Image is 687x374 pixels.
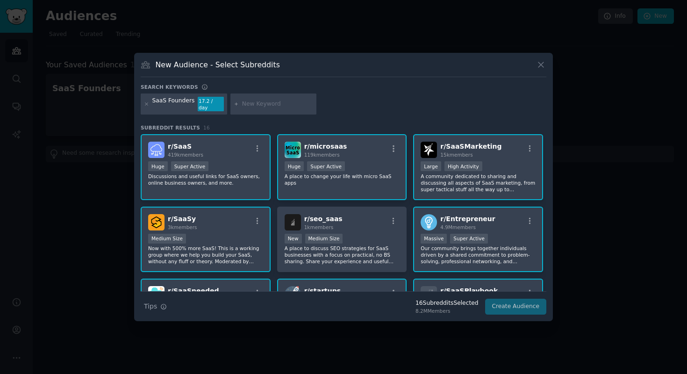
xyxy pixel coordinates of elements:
[152,97,195,112] div: SaaS Founders
[444,161,482,171] div: High Activity
[304,287,341,295] span: r/ startups
[148,234,186,244] div: Medium Size
[450,234,488,244] div: Super Active
[415,299,478,308] div: 16 Subreddit s Selected
[421,161,441,171] div: Large
[168,152,203,158] span: 419k members
[421,142,437,158] img: SaaSMarketing
[203,125,210,130] span: 16
[440,215,495,223] span: r/ Entrepreneur
[148,286,165,302] img: SaaSneeded
[156,60,280,70] h3: New Audience - Select Subreddits
[285,142,301,158] img: microsaas
[141,84,198,90] h3: Search keywords
[171,161,209,171] div: Super Active
[304,224,334,230] span: 1k members
[168,287,219,295] span: r/ SaaSneeded
[285,173,400,186] p: A place to change your life with micro SaaS apps
[440,152,472,158] span: 15k members
[304,215,343,223] span: r/ seo_saas
[285,161,304,171] div: Huge
[198,97,224,112] div: 17.2 / day
[440,143,501,150] span: r/ SaaSMarketing
[421,173,536,193] p: A community dedicated to sharing and discussing all aspects of SaaS marketing, from super tactica...
[304,152,340,158] span: 119k members
[285,234,302,244] div: New
[305,234,343,244] div: Medium Size
[285,286,301,302] img: startups
[141,124,200,131] span: Subreddit Results
[168,215,196,223] span: r/ SaaSy
[148,245,263,265] p: Now with 500% more SaaS! This is a working group where we help you build your SaaS, without any f...
[421,214,437,230] img: Entrepreneur
[148,173,263,186] p: Discussions and useful links for SaaS owners, online business owners, and more.
[421,245,536,265] p: Our community brings together individuals driven by a shared commitment to problem-solving, profe...
[242,100,313,108] input: New Keyword
[440,224,476,230] span: 4.9M members
[148,142,165,158] img: SaaS
[285,245,400,265] p: A place to discuss SEO strategies for SaaS businesses with a focus on practical, no BS sharing. S...
[421,234,447,244] div: Massive
[304,143,347,150] span: r/ microsaas
[415,308,478,314] div: 8.2M Members
[141,298,170,315] button: Tips
[148,161,168,171] div: Huge
[148,214,165,230] img: SaaSy
[144,302,157,311] span: Tips
[168,224,197,230] span: 3k members
[285,214,301,230] img: seo_saas
[168,143,192,150] span: r/ SaaS
[307,161,345,171] div: Super Active
[440,287,498,295] span: r/ SaaSPlaybook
